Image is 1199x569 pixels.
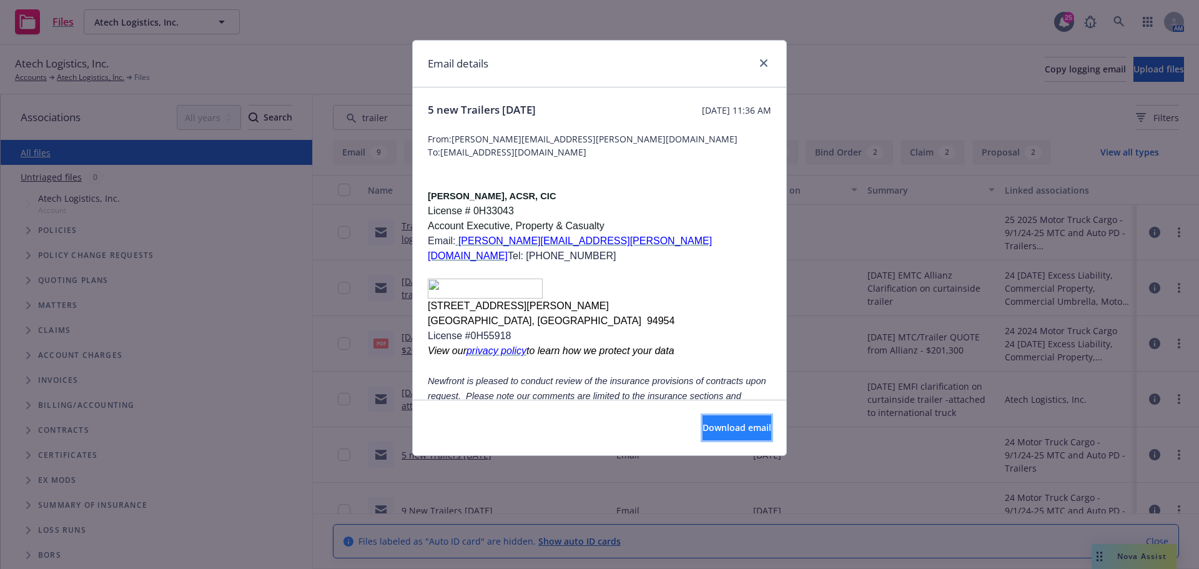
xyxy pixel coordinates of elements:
[428,56,488,72] h1: Email details
[428,279,543,299] img: image002.png@01DBB443.4C55EDF0
[428,132,771,146] span: From: [PERSON_NAME][EMAIL_ADDRESS][PERSON_NAME][DOMAIN_NAME]
[428,235,712,261] span: Email: Tel: [PHONE_NUMBER]
[756,56,771,71] a: close
[428,235,712,261] a: [PERSON_NAME][EMAIL_ADDRESS][PERSON_NAME][DOMAIN_NAME]
[428,146,771,159] span: To: [EMAIL_ADDRESS][DOMAIN_NAME]
[428,330,511,341] span: License #0H55918
[466,345,526,356] a: privacy policy
[428,345,466,356] span: View our
[428,102,536,117] span: 5 new Trailers [DATE]
[703,415,771,440] button: Download email
[702,104,771,117] span: [DATE] 11:36 AM
[526,345,674,356] span: to learn how we protect your data
[428,191,556,201] span: [PERSON_NAME], ACSR, CIC
[428,220,604,231] span: Account Executive, Property & Casualty
[703,422,771,433] span: Download email
[428,300,609,311] span: [STREET_ADDRESS][PERSON_NAME]
[428,205,514,216] span: License # 0H33043
[428,315,674,326] span: [GEOGRAPHIC_DATA], [GEOGRAPHIC_DATA] 94954
[428,376,767,431] span: Newfront is pleased to conduct review of the insurance provisions of contracts upon request. Plea...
